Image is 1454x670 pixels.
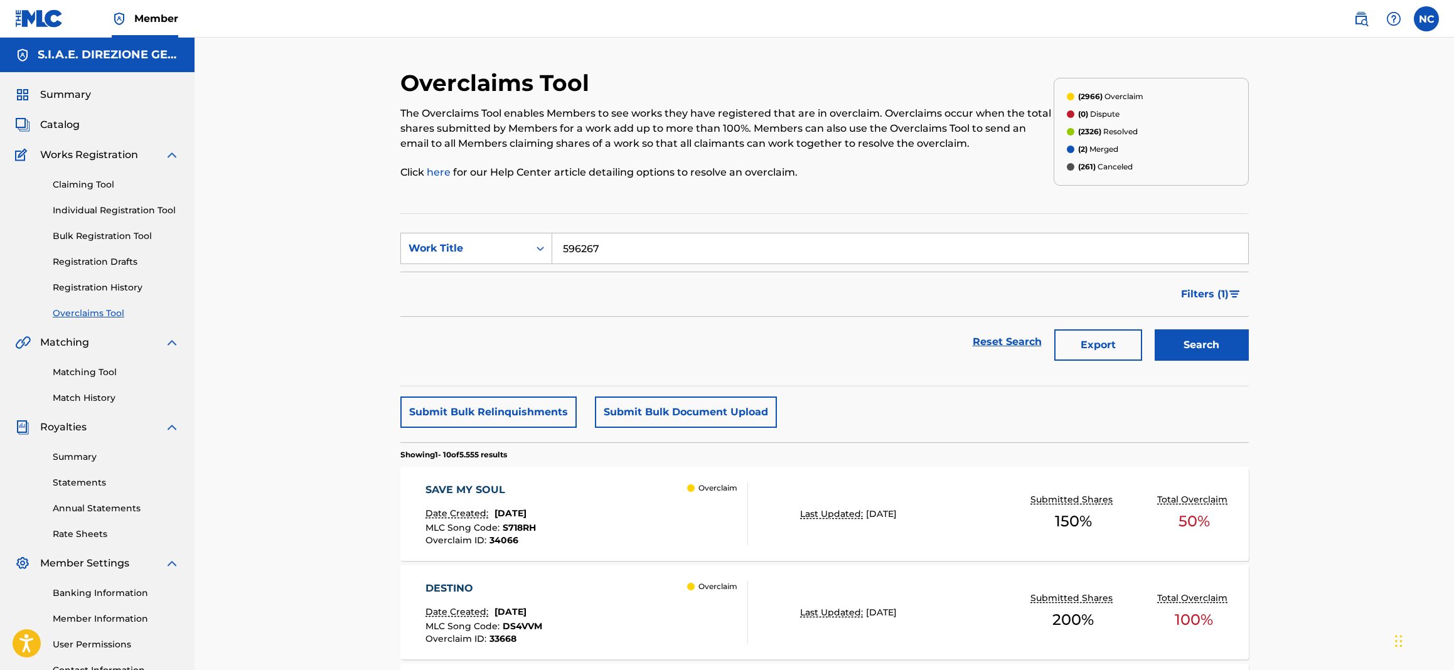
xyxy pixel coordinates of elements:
h5: S.I.A.E. DIREZIONE GENERALE [38,48,179,62]
span: [DATE] [866,607,897,618]
p: Total Overclaim [1157,493,1231,506]
a: Annual Statements [53,502,179,515]
p: Last Updated: [800,606,866,619]
p: Showing 1 - 10 of 5.555 results [400,449,507,460]
iframe: Resource Center [1419,455,1454,556]
span: DS4VVM [503,620,542,632]
span: 50 % [1179,510,1210,533]
p: The Overclaims Tool enables Members to see works they have registered that are in overclaim. Over... [400,106,1054,151]
span: Summary [40,87,91,102]
img: Royalties [15,420,30,435]
div: Help [1381,6,1406,31]
span: (261) [1078,162,1096,171]
span: Overclaim ID : [425,534,489,546]
a: Banking Information [53,587,179,600]
span: (2966) [1078,92,1103,101]
form: Search Form [400,233,1249,367]
img: search [1354,11,1369,26]
a: SAVE MY SOULDate Created:[DATE]MLC Song Code:S718RHOverclaim ID:34066 OverclaimLast Updated:[DATE... [400,467,1249,561]
a: Individual Registration Tool [53,204,179,217]
a: SummarySummary [15,87,91,102]
img: Works Registration [15,147,31,162]
span: Member [134,11,178,26]
span: Matching [40,335,89,350]
a: here [427,166,453,178]
h2: Overclaims Tool [400,69,596,97]
p: Submitted Shares [1030,493,1116,506]
a: Rate Sheets [53,528,179,541]
a: Reset Search [966,328,1048,356]
span: MLC Song Code : [425,522,503,533]
span: 33668 [489,633,516,644]
button: Filters (1) [1173,279,1249,310]
a: Overclaims Tool [53,307,179,320]
span: S718RH [503,522,536,533]
a: User Permissions [53,638,179,651]
span: 200 % [1052,609,1094,631]
p: Canceled [1078,161,1133,173]
img: Accounts [15,48,30,63]
img: help [1386,11,1401,26]
button: Export [1054,329,1142,361]
a: Bulk Registration Tool [53,230,179,243]
span: 150 % [1055,510,1092,533]
p: Overclaim [698,581,737,592]
p: Resolved [1078,126,1138,137]
span: [DATE] [494,606,527,617]
span: MLC Song Code : [425,620,503,632]
img: filter [1229,290,1240,298]
span: [DATE] [494,508,527,519]
a: Match History [53,391,179,405]
a: CatalogCatalog [15,117,80,132]
a: Registration History [53,281,179,294]
p: Click for our Help Center article detailing options to resolve an overclaim. [400,165,1054,180]
p: Date Created: [425,605,491,619]
span: 34066 [489,534,518,546]
div: Work Title [409,241,521,256]
img: Catalog [15,117,30,132]
button: Submit Bulk Relinquishments [400,396,577,428]
div: SAVE MY SOUL [425,482,536,497]
a: Public Search [1349,6,1374,31]
img: expand [164,556,179,571]
p: Last Updated: [800,508,866,521]
p: Dispute [1078,109,1120,120]
p: Overclaim [698,482,737,494]
a: Claiming Tool [53,178,179,191]
a: Summary [53,450,179,464]
img: Matching [15,335,31,350]
div: DESTINO [425,581,542,596]
button: Submit Bulk Document Upload [595,396,777,428]
span: (2326) [1078,127,1101,136]
span: Works Registration [40,147,138,162]
img: Member Settings [15,556,30,571]
span: Catalog [40,117,80,132]
p: Total Overclaim [1157,592,1231,605]
span: Member Settings [40,556,129,571]
a: Matching Tool [53,366,179,379]
span: Filters ( 1 ) [1181,287,1229,302]
a: Member Information [53,612,179,625]
p: Submitted Shares [1030,592,1116,605]
img: MLC Logo [15,9,63,28]
button: Search [1155,329,1249,361]
span: Overclaim ID : [425,633,489,644]
span: (2) [1078,144,1088,154]
iframe: Chat Widget [1391,610,1454,670]
div: Trascina [1395,622,1403,660]
div: User Menu [1414,6,1439,31]
span: 100 % [1175,609,1213,631]
a: DESTINODate Created:[DATE]MLC Song Code:DS4VVMOverclaim ID:33668 OverclaimLast Updated:[DATE]Subm... [400,565,1249,659]
a: Registration Drafts [53,255,179,269]
span: (0) [1078,109,1088,119]
div: Widget chat [1391,610,1454,670]
img: Summary [15,87,30,102]
img: Top Rightsholder [112,11,127,26]
p: Merged [1078,144,1118,155]
img: expand [164,147,179,162]
img: expand [164,420,179,435]
p: Date Created: [425,507,491,520]
span: Royalties [40,420,87,435]
a: Statements [53,476,179,489]
img: expand [164,335,179,350]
